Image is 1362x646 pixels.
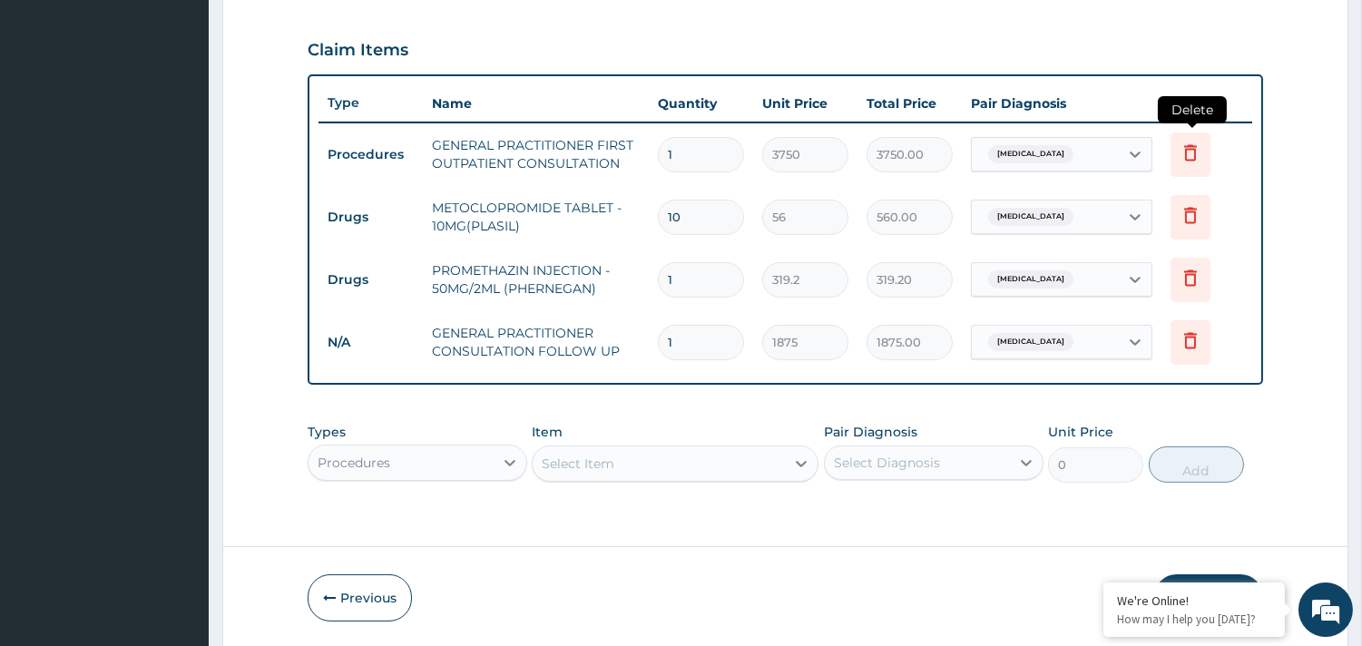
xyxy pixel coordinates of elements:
[308,574,412,622] button: Previous
[649,85,753,122] th: Quantity
[318,138,423,171] td: Procedures
[34,91,73,136] img: d_794563401_company_1708531726252_794563401
[318,201,423,234] td: Drugs
[988,270,1073,289] span: [MEDICAL_DATA]
[962,85,1161,122] th: Pair Diagnosis
[318,454,390,472] div: Procedures
[824,423,917,441] label: Pair Diagnosis
[94,102,305,125] div: Chat with us now
[423,85,649,122] th: Name
[423,315,649,369] td: GENERAL PRACTITIONER CONSULTATION FOLLOW UP
[423,190,649,244] td: METOCLOPROMIDE TABLET - 10MG(PLASIL)
[988,333,1073,351] span: [MEDICAL_DATA]
[1117,592,1271,609] div: We're Online!
[1117,612,1271,627] p: How may I help you today?
[1161,85,1252,122] th: Actions
[988,208,1073,226] span: [MEDICAL_DATA]
[298,9,341,53] div: Minimize live chat window
[1158,96,1227,123] span: Delete
[542,455,614,473] div: Select Item
[857,85,962,122] th: Total Price
[318,86,423,120] th: Type
[988,145,1073,163] span: [MEDICAL_DATA]
[1149,446,1244,483] button: Add
[308,425,346,440] label: Types
[318,263,423,297] td: Drugs
[423,127,649,181] td: GENERAL PRACTITIONER FIRST OUTPATIENT CONSULTATION
[318,326,423,359] td: N/A
[753,85,857,122] th: Unit Price
[1048,423,1113,441] label: Unit Price
[1154,574,1263,622] button: Submit
[532,423,563,441] label: Item
[423,252,649,307] td: PROMETHAZIN INJECTION - 50MG/2ML (PHERNEGAN)
[105,202,250,386] span: We're online!
[308,41,408,61] h3: Claim Items
[834,454,940,472] div: Select Diagnosis
[9,443,346,506] textarea: Type your message and hit 'Enter'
